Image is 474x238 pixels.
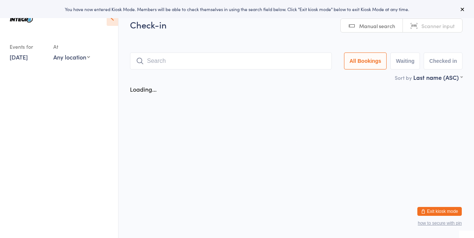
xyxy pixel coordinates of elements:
[12,6,462,12] div: You have now entered Kiosk Mode. Members will be able to check themselves in using the search fie...
[417,207,462,216] button: Exit kiosk mode
[130,18,463,31] h2: Check-in
[395,74,412,81] label: Sort by
[421,22,455,30] span: Scanner input
[418,221,462,226] button: how to secure with pin
[10,41,46,53] div: Events for
[130,85,157,93] div: Loading...
[424,52,463,69] button: Checked in
[390,52,420,69] button: Waiting
[344,52,387,69] button: All Bookings
[53,53,90,61] div: Any location
[7,6,35,33] img: Integr8 Bentleigh
[10,53,28,61] a: [DATE]
[130,52,332,69] input: Search
[53,41,90,53] div: At
[359,22,395,30] span: Manual search
[413,73,463,81] div: Last name (ASC)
